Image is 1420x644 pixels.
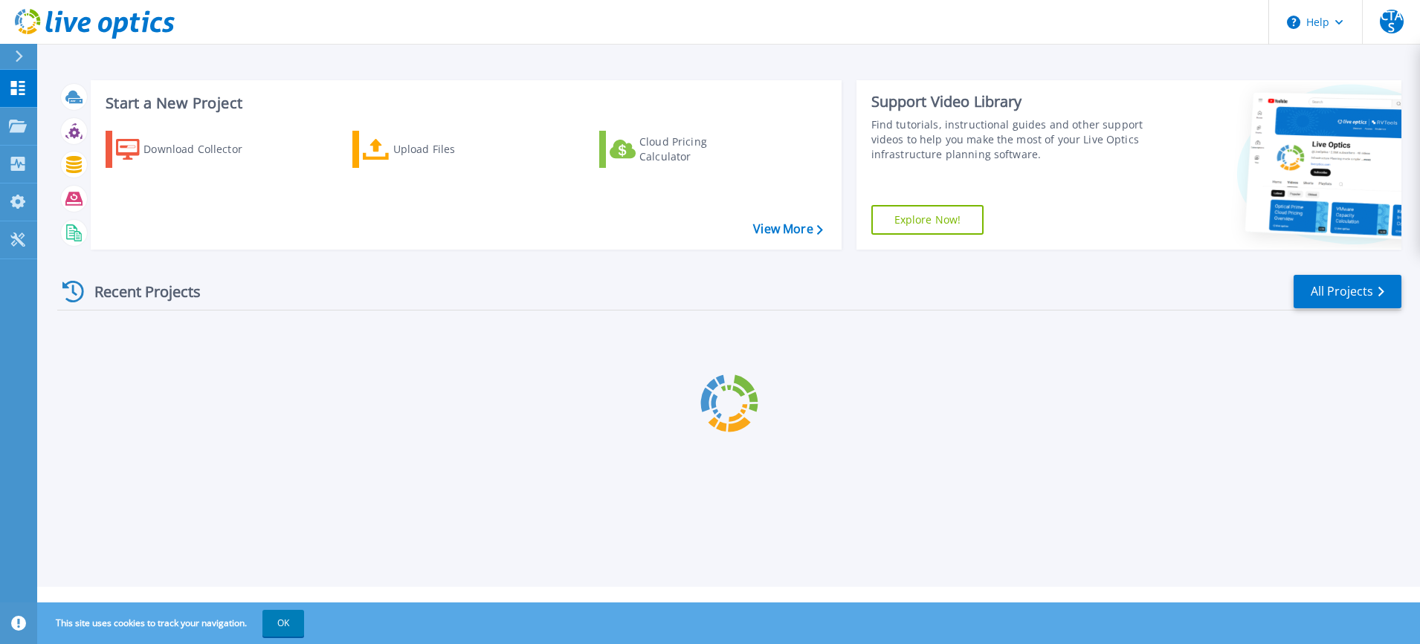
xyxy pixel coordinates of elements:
a: All Projects [1294,275,1401,308]
div: Support Video Library [871,92,1149,111]
span: CTAS [1380,10,1404,33]
a: Upload Files [352,131,518,168]
div: Find tutorials, instructional guides and other support videos to help you make the most of your L... [871,117,1149,162]
div: Cloud Pricing Calculator [639,134,758,164]
span: This site uses cookies to track your navigation. [41,610,304,637]
a: Explore Now! [871,205,984,235]
button: OK [262,610,304,637]
div: Upload Files [393,134,512,164]
a: Cloud Pricing Calculator [599,131,765,168]
div: Recent Projects [57,273,221,310]
h3: Start a New Project [106,95,822,111]
div: Download Collector [143,134,262,164]
a: Download Collector [106,131,271,168]
a: View More [753,222,822,236]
